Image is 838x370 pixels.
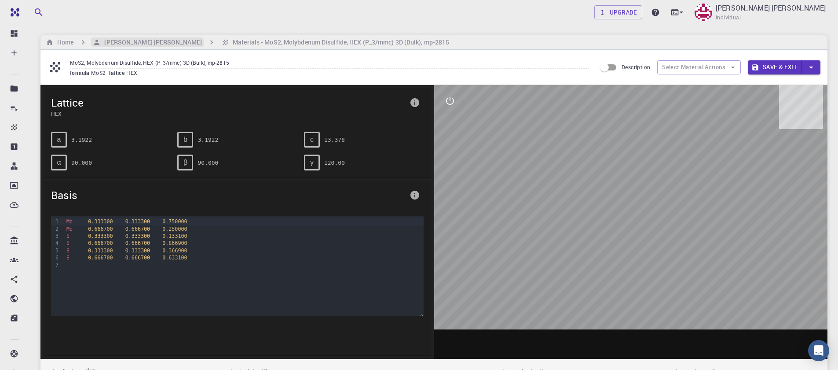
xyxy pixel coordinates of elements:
span: 0.333300 [88,248,113,254]
span: a [57,136,61,144]
span: S [66,248,70,254]
span: 0.633100 [162,255,187,261]
span: 0.333300 [88,233,113,239]
span: c [310,136,314,144]
span: MoS2 [91,69,110,76]
span: formula [70,69,91,76]
span: 0.333300 [88,218,113,225]
span: 0.333300 [125,248,150,254]
span: 0.666700 [125,240,150,246]
button: info [406,186,424,204]
span: Lattice [51,96,406,110]
pre: 120.00 [324,155,345,170]
span: 0.366900 [162,248,187,254]
button: Save & Exit [748,60,802,74]
a: Upgrade [594,5,642,19]
span: 0.666700 [88,240,113,246]
div: 1 [51,218,60,225]
pre: 3.1922 [198,132,218,148]
span: 0.250000 [162,226,187,232]
pre: 13.378 [324,132,345,148]
span: S [66,233,70,239]
div: 4 [51,240,60,247]
nav: breadcrumb [44,37,451,47]
span: lattice [109,69,126,76]
span: 0.133100 [162,233,187,239]
button: Select Material Actions [657,60,741,74]
pre: 90.000 [71,155,92,170]
p: [PERSON_NAME] [PERSON_NAME] [716,3,826,13]
span: HEX [126,69,141,76]
pre: 90.000 [198,155,218,170]
span: α [57,159,61,166]
span: Description [622,63,650,70]
div: 6 [51,254,60,261]
span: 0.750000 [162,218,187,225]
div: 7 [51,262,60,269]
span: 0.666700 [125,255,150,261]
span: HEX [51,110,406,118]
div: Open Intercom Messenger [808,340,829,361]
button: info [406,94,424,111]
span: 0.333300 [125,218,150,225]
span: Mo [66,226,73,232]
div: 2 [51,226,60,233]
pre: 3.1922 [71,132,92,148]
span: 0.333300 [125,233,150,239]
img: logo [7,8,19,17]
h6: Home [54,37,73,47]
span: b [183,136,187,144]
span: β [183,159,187,166]
span: 0.866900 [162,240,187,246]
span: 0.666700 [125,226,150,232]
span: Mo [66,218,73,225]
span: Support [18,6,49,14]
img: Sanjay Kumar Mahla [695,4,712,21]
div: 3 [51,233,60,240]
span: Individual [716,13,741,22]
h6: [PERSON_NAME] [PERSON_NAME] [101,37,202,47]
span: S [66,240,70,246]
h6: Materials - MoS2, Molybdenum Disulfide, HEX (P_3/mmc) 3D (Bulk), mp-2815 [229,37,449,47]
span: S [66,255,70,261]
span: γ [310,159,314,166]
span: 0.666700 [88,226,113,232]
span: Basis [51,188,406,202]
span: 0.666700 [88,255,113,261]
div: 5 [51,247,60,254]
